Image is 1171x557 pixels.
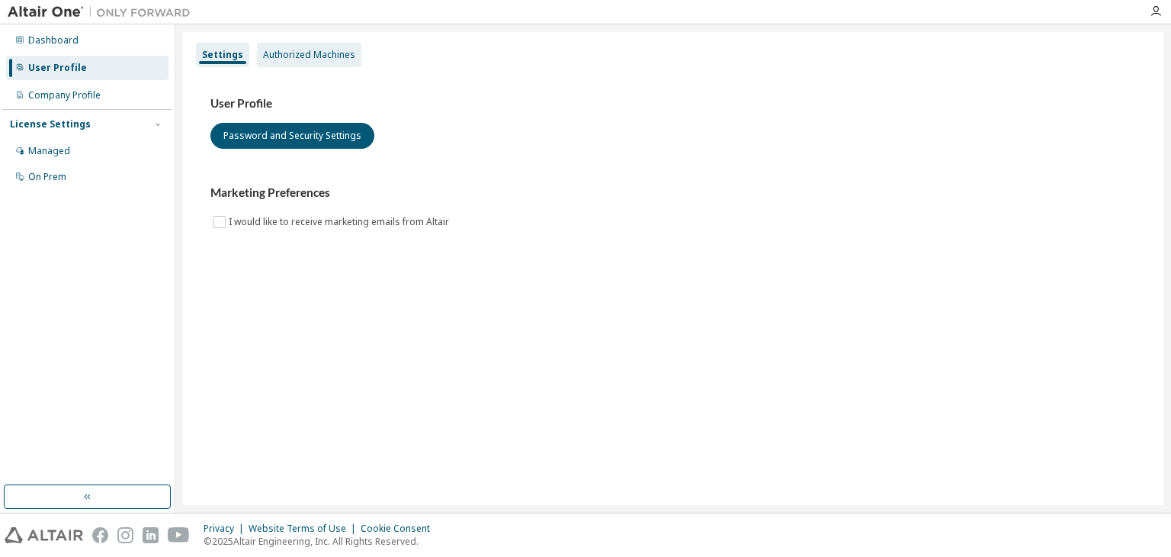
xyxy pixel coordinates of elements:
[204,523,249,535] div: Privacy
[210,185,1136,201] h3: Marketing Preferences
[28,171,66,183] div: On Prem
[28,89,101,101] div: Company Profile
[10,118,91,130] div: License Settings
[263,49,355,61] div: Authorized Machines
[361,523,439,535] div: Cookie Consent
[229,213,452,231] label: I would like to receive marketing emails from Altair
[28,145,70,157] div: Managed
[168,527,190,543] img: youtube.svg
[117,527,133,543] img: instagram.svg
[5,527,83,543] img: altair_logo.svg
[92,527,108,543] img: facebook.svg
[8,5,198,20] img: Altair One
[204,535,439,548] p: © 2025 Altair Engineering, Inc. All Rights Reserved.
[210,96,1136,111] h3: User Profile
[28,62,87,74] div: User Profile
[202,49,243,61] div: Settings
[28,34,79,47] div: Dashboard
[210,123,374,149] button: Password and Security Settings
[249,523,361,535] div: Website Terms of Use
[143,527,159,543] img: linkedin.svg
